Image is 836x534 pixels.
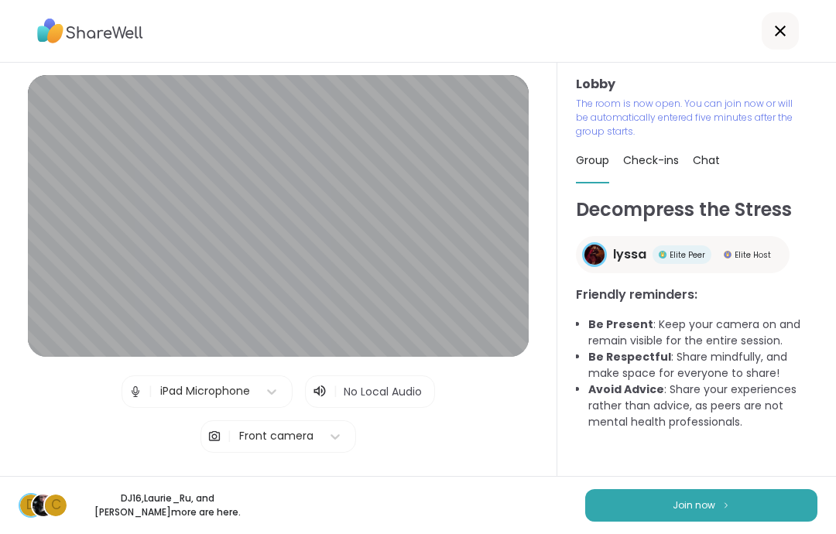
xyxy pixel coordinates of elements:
[588,382,817,430] li: : Share your experiences rather than advice, as peers are not mental health professionals.
[81,491,254,519] p: DJ16 , Laurie_Ru , and [PERSON_NAME] more are here.
[37,13,143,49] img: ShareWell Logo
[613,245,646,264] span: lyssa
[33,495,54,516] img: Laurie_Ru
[160,383,250,399] div: iPad Microphone
[670,249,705,261] span: Elite Peer
[228,421,231,452] span: |
[576,196,817,224] h1: Decompress the Stress
[721,501,731,509] img: ShareWell Logomark
[576,152,609,168] span: Group
[239,428,313,444] div: Front camera
[724,251,731,258] img: Elite Host
[659,251,666,258] img: Elite Peer
[207,421,221,452] img: Camera
[588,317,653,332] b: Be Present
[588,349,671,365] b: Be Respectful
[198,474,359,488] span: Test speaker and microphone
[576,236,790,273] a: lyssalyssaElite PeerElite PeerElite HostElite Host
[585,489,817,522] button: Join now
[128,376,142,407] img: Microphone
[334,382,337,401] span: |
[576,286,817,304] h3: Friendly reminders:
[26,495,36,515] span: D
[693,152,720,168] span: Chat
[584,245,605,265] img: lyssa
[344,384,422,399] span: No Local Audio
[588,382,664,397] b: Avoid Advice
[673,498,715,512] span: Join now
[735,249,771,261] span: Elite Host
[149,376,152,407] span: |
[192,465,365,498] button: Test speaker and microphone
[588,317,817,349] li: : Keep your camera on and remain visible for the entire session.
[576,97,799,139] p: The room is now open. You can join now or will be automatically entered five minutes after the gr...
[588,349,817,382] li: : Share mindfully, and make space for everyone to share!
[623,152,679,168] span: Check-ins
[576,75,817,94] h3: Lobby
[51,495,61,515] span: C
